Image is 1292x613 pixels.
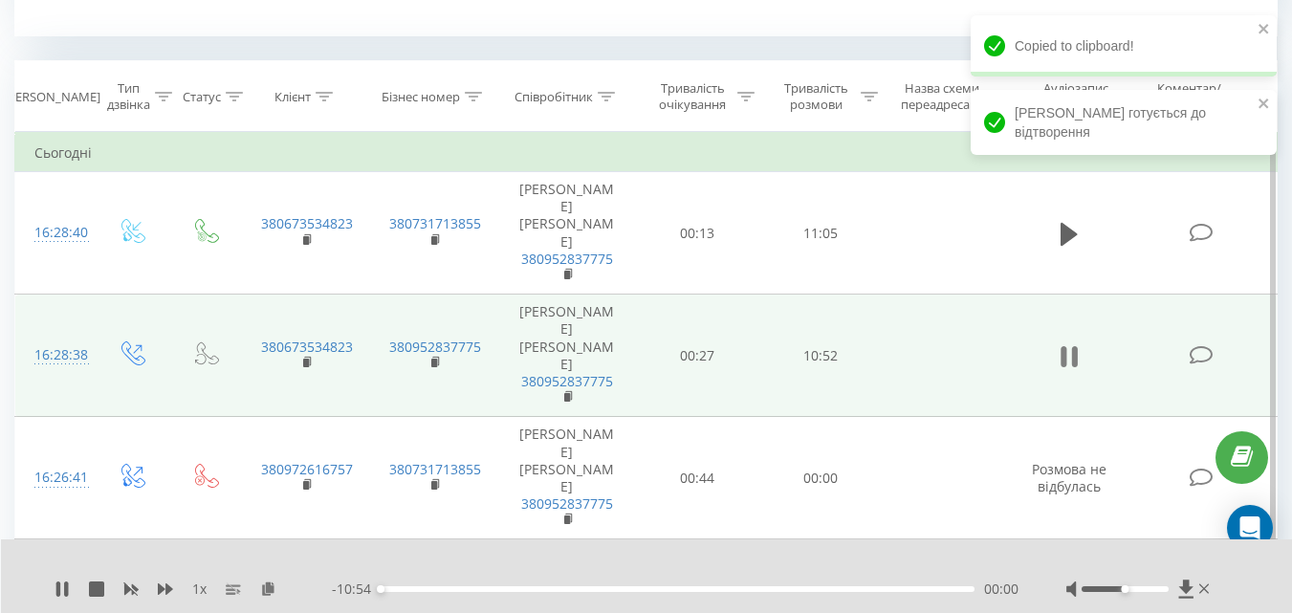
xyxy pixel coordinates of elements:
[1227,505,1273,551] div: Open Intercom Messenger
[1121,585,1128,593] div: Accessibility label
[636,417,759,539] td: 00:44
[498,172,636,295] td: [PERSON_NAME] [PERSON_NAME]
[636,172,759,295] td: 00:13
[183,89,221,105] div: Статус
[777,80,856,113] div: Тривалість розмови
[498,417,636,539] td: [PERSON_NAME] [PERSON_NAME]
[498,295,636,417] td: [PERSON_NAME] [PERSON_NAME]
[382,89,460,105] div: Бізнес номер
[521,250,613,268] a: 380952837775
[389,460,481,478] a: 380731713855
[971,90,1277,155] div: [PERSON_NAME] готується до відтворення
[636,295,759,417] td: 00:27
[900,80,984,113] div: Назва схеми переадресації
[261,460,353,478] a: 380972616757
[521,494,613,513] a: 380952837775
[759,417,883,539] td: 00:00
[389,214,481,232] a: 380731713855
[34,459,75,496] div: 16:26:41
[759,295,883,417] td: 10:52
[261,214,353,232] a: 380673534823
[107,80,150,113] div: Тип дзвінка
[1258,21,1271,39] button: close
[971,15,1277,77] div: Copied to clipboard!
[34,337,75,374] div: 16:28:38
[1032,460,1106,495] span: Розмова не відбулась
[261,338,353,356] a: 380673534823
[15,134,1278,172] td: Сьогодні
[274,89,311,105] div: Клієнт
[515,89,593,105] div: Співробітник
[192,580,207,599] span: 1 x
[1258,96,1271,114] button: close
[34,214,75,252] div: 16:28:40
[521,372,613,390] a: 380952837775
[984,580,1018,599] span: 00:00
[4,89,100,105] div: [PERSON_NAME]
[653,80,733,113] div: Тривалість очікування
[377,585,384,593] div: Accessibility label
[332,580,381,599] span: - 10:54
[389,338,481,356] a: 380952837775
[759,172,883,295] td: 11:05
